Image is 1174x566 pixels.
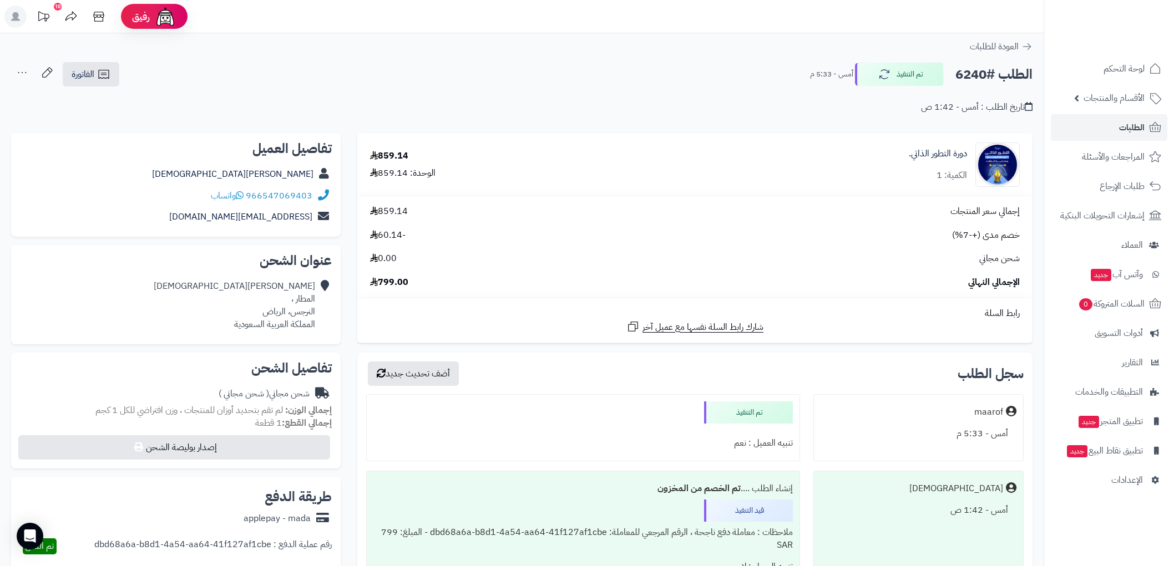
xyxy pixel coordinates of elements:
[63,62,119,86] a: الفاتورة
[1095,325,1143,341] span: أدوات التسويق
[855,63,944,86] button: تم التنفيذ
[979,252,1020,265] span: شحن مجاني
[255,416,332,430] small: 1 قطعة
[370,167,436,180] div: الوحدة: 859.14
[657,482,741,495] b: تم الخصم من المخزون
[154,6,176,28] img: ai-face.png
[1051,290,1167,317] a: السلات المتروكة0
[821,423,1016,445] div: أمس - 5:33 م
[909,482,1003,495] div: [DEMOGRAPHIC_DATA]
[1078,296,1145,312] span: السلات المتروكة
[20,142,332,155] h2: تفاصيل العميل
[1082,149,1145,165] span: المراجعات والأسئلة
[370,150,408,162] div: 859.14
[626,320,763,334] a: شارك رابط السلة نفسها مع عميل آخر
[285,404,332,417] strong: إجمالي الوزن:
[976,142,1019,187] img: 1756044515-%D8%A7%D9%84%D8%AA%D8%B7%D9%88%D8%B1%20%D8%A7%D9%84%D8%B0%D8%A7%D8%AA%D9%8A%20-%20%D8%...
[970,40,1019,53] span: العودة للطلبات
[704,499,793,522] div: قيد التنفيذ
[1099,28,1163,52] img: logo-2.png
[1104,61,1145,77] span: لوحة التحكم
[211,189,244,202] a: واتساب
[29,6,57,30] a: تحديثات المنصة
[1051,55,1167,82] a: لوحة التحكم
[1067,445,1087,457] span: جديد
[1122,355,1143,370] span: التقارير
[1051,261,1167,288] a: وآتس آبجديد
[265,490,332,503] h2: طريقة الدفع
[1077,414,1143,429] span: تطبيق المتجر
[1051,114,1167,141] a: الطلبات
[1060,208,1145,223] span: إشعارات التحويلات البنكية
[704,401,793,424] div: تم التنفيذ
[54,3,62,11] div: 10
[154,280,315,330] div: [PERSON_NAME][DEMOGRAPHIC_DATA] المطار ، النرجس، الرياض المملكة العربية السعودية
[132,10,150,23] span: رفيق
[1111,472,1143,488] span: الإعدادات
[1100,179,1145,194] span: طلبات الإرجاع
[246,189,312,202] a: 966547069403
[18,435,330,460] button: إصدار بوليصة الشحن
[921,101,1033,114] div: تاريخ الطلب : أمس - 1:42 ص
[282,416,332,430] strong: إجمالي القطع:
[1119,120,1145,135] span: الطلبات
[373,432,793,454] div: تنبيه العميل : نعم
[94,538,332,554] div: رقم عملية الدفع : dbd68a6a-b8d1-4a54-aa64-41f127af1cbe
[821,499,1016,521] div: أمس - 1:42 ص
[1051,173,1167,200] a: طلبات الإرجاع
[1121,237,1143,253] span: العملاء
[1051,202,1167,229] a: إشعارات التحويلات البنكية
[219,387,269,400] span: ( شحن مجاني )
[370,205,408,218] span: 859.14
[95,404,283,417] span: لم تقم بتحديد أوزان للمنتجات ، وزن افتراضي للكل 1 كجم
[370,229,406,242] span: -60.14
[72,68,94,81] span: الفاتورة
[370,276,408,289] span: 799.00
[974,406,1003,419] div: maarof
[958,367,1024,380] h3: سجل الطلب
[1091,269,1111,281] span: جديد
[970,40,1033,53] a: العودة للطلبات
[968,276,1020,289] span: الإجمالي النهائي
[937,169,967,182] div: الكمية: 1
[1079,298,1092,310] span: 0
[1079,416,1099,428] span: جديد
[1051,379,1167,405] a: التطبيقات والخدمات
[1051,408,1167,435] a: تطبيق المتجرجديد
[810,69,853,80] small: أمس - 5:33 م
[1051,232,1167,258] a: العملاء
[244,512,311,525] div: applepay - mada
[642,321,763,334] span: شارك رابط السلة نفسها مع عميل آخر
[219,387,310,400] div: شحن مجاني
[950,205,1020,218] span: إجمالي سعر المنتجات
[362,307,1028,320] div: رابط السلة
[373,522,793,556] div: ملاحظات : معاملة دفع ناجحة ، الرقم المرجعي للمعاملة: dbd68a6a-b8d1-4a54-aa64-41f127af1cbe - المبل...
[17,523,43,549] div: Open Intercom Messenger
[1051,437,1167,464] a: تطبيق نقاط البيعجديد
[1051,467,1167,493] a: الإعدادات
[1066,443,1143,458] span: تطبيق نقاط البيع
[952,229,1020,242] span: خصم مدى (+-7%)
[1084,90,1145,106] span: الأقسام والمنتجات
[373,478,793,499] div: إنشاء الطلب ....
[1051,320,1167,346] a: أدوات التسويق
[1051,144,1167,170] a: المراجعات والأسئلة
[909,147,967,160] a: دورة التطور الذاتي.
[955,63,1033,86] h2: الطلب #6240
[20,254,332,267] h2: عنوان الشحن
[370,252,397,265] span: 0.00
[152,167,313,181] a: [PERSON_NAME][DEMOGRAPHIC_DATA]
[169,210,312,223] a: [EMAIL_ADDRESS][DOMAIN_NAME]
[1075,384,1143,400] span: التطبيقات والخدمات
[20,361,332,375] h2: تفاصيل الشحن
[368,361,459,386] button: أضف تحديث جديد
[1090,267,1143,282] span: وآتس آب
[1051,349,1167,376] a: التقارير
